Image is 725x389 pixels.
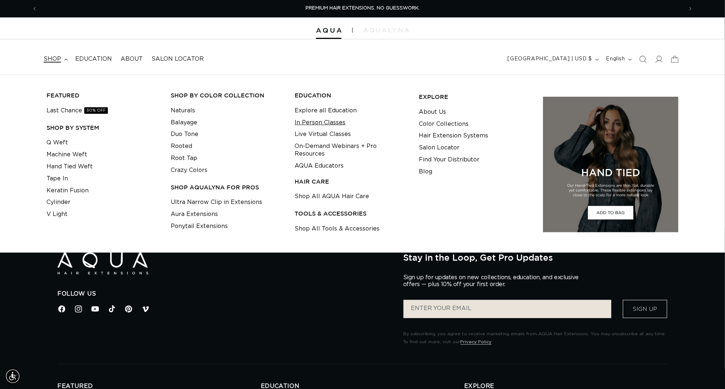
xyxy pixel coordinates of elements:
a: Last Chance30% OFF [46,105,108,117]
a: Rooted [171,140,192,152]
h3: FEATURED [46,92,159,99]
a: Machine Weft [46,149,87,161]
a: Ultra Narrow Clip in Extensions [171,196,262,208]
a: On-Demand Webinars + Pro Resources [295,140,408,160]
a: Color Collections [419,118,469,130]
a: Balayage [171,117,197,129]
a: Naturals [171,105,195,117]
a: Ponytail Extensions [171,220,228,232]
a: Cylinder [46,196,70,208]
a: Keratin Fusion [46,185,89,197]
h3: HAIR CARE [295,178,408,185]
h2: Follow Us [57,290,392,298]
a: Q Weft [46,137,68,149]
div: Accessibility Menu [5,368,21,384]
button: Previous announcement [27,2,42,16]
button: English [602,52,635,66]
h3: Shop by Color Collection [171,92,284,99]
summary: shop [39,51,71,67]
h2: Stay in the Loop, Get Pro Updates [403,252,668,262]
a: Duo Tone [171,128,198,140]
p: By subscribing, you agree to receive marketing emails from AQUA Hair Extensions. You may unsubscr... [403,330,668,346]
a: In Person Classes [295,117,346,129]
span: Salon Locator [151,55,204,63]
button: Sign Up [623,300,667,318]
img: Aqua Hair Extensions [316,28,341,33]
a: Root Tap [171,152,197,164]
a: About [116,51,147,67]
span: [GEOGRAPHIC_DATA] | USD $ [508,55,592,63]
a: Hand Tied Weft [46,161,93,173]
p: Sign up for updates on new collections, education, and exclusive offers — plus 10% off your first... [403,274,585,288]
a: V Light [46,208,68,220]
a: Live Virtual Classes [295,128,351,140]
button: [GEOGRAPHIC_DATA] | USD $ [503,52,602,66]
span: PREMIUM HAIR EXTENSIONS. NO GUESSWORK. [305,6,420,11]
a: About Us [419,106,446,118]
h3: Shop AquaLyna for Pros [171,184,284,191]
h3: EDUCATION [295,92,408,99]
a: Find Your Distributor [419,154,479,166]
span: Education [75,55,112,63]
h3: EXPLORE [419,93,532,101]
a: AQUA Educators [295,160,344,172]
a: Salon Locator [147,51,208,67]
span: About [121,55,143,63]
a: Aura Extensions [171,208,218,220]
summary: Search [635,51,651,67]
a: Blog [419,166,432,178]
h3: TOOLS & ACCESSORIES [295,210,408,217]
a: Crazy Colors [171,164,207,176]
a: Shop All AQUA Hair Care [295,191,369,202]
h3: SHOP BY SYSTEM [46,124,159,132]
span: 30% OFF [84,107,108,114]
span: shop [44,55,61,63]
a: Salon Locator [419,142,459,154]
a: Hair Extension Systems [419,130,488,142]
button: Next announcement [683,2,698,16]
a: Privacy Policy [461,340,492,344]
span: English [606,55,625,63]
a: Shop All Tools & Accessories [295,223,380,235]
a: Tape In [46,173,68,185]
input: ENTER YOUR EMAIL [404,300,611,318]
img: aqualyna.com [364,28,409,32]
img: Aqua Hair Extensions [57,252,148,274]
a: Explore all Education [295,105,357,117]
a: Education [71,51,116,67]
